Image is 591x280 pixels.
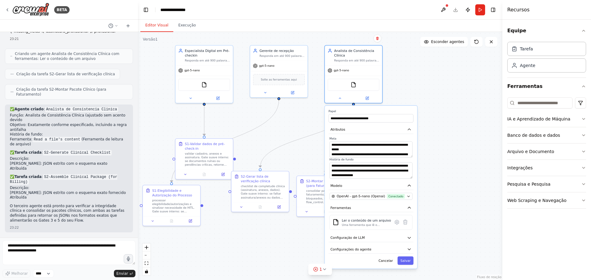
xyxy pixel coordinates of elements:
font: Agente criado [14,107,44,111]
button: Web Scraping e Navegação [507,192,586,208]
font: Analista de Consistência Clínica [334,49,374,57]
font: 23:22 [10,226,19,229]
font: gpt-5-nano [334,69,349,72]
font: Configuração de LLM [330,236,364,240]
button: Enviar [114,270,135,277]
font: processar elegibilidade/autorizações e sinalizar necessidade de HITL. Gate suave interno: se elig... [152,199,196,228]
img: Ferramenta de leitura de arquivo [201,82,207,88]
font: BETA [57,8,67,12]
font: Tarefa criada [14,150,42,155]
button: vista adequada [143,259,151,267]
button: Excluir nó [373,34,381,42]
span: OpenAI - gpt-5-nano (Openai) [337,194,385,199]
font: Ferramenta: [10,137,32,141]
font: Melhorar [11,271,28,276]
font: Esconder agentes [431,40,464,44]
button: OpenAI - gpt-5-nano (Openai)Conectado [329,193,412,200]
font: Cancelar [379,259,393,262]
g: Edge from 41010980-4b6b-495b-be26-f5ef055bee86 to 9a1a12cc-deaa-4ed3-9149-45fed29332f0 [202,106,207,136]
div: Equipe [507,39,586,77]
div: S1-Elegibilidade e Autorização do Processoprocessar elegibilidade/autorizações e sinalizar necess... [143,185,201,226]
button: Nenhuma saída disponível [194,172,214,177]
button: Banco de dados e dados [507,127,586,143]
img: Logotipo [12,3,49,17]
font: Integrações [507,165,533,170]
font: História de fundo [329,158,353,161]
font: Descrição: [10,156,29,161]
button: alternar interatividade [143,267,151,275]
button: Ocultar barra lateral esquerda [142,6,150,14]
div: Gerente de recepçãoResponda em até 900 palavras e mantenha JSON estrito quando solicitado. Proces... [250,45,308,98]
font: Responda em até 900 palavras e mantenha JSON estrito quando solicitado. Processar elegibilidade e... [259,54,304,87]
font: Ferramentas [330,206,351,210]
button: Cancelar [376,256,396,265]
button: diminuir o zoom [143,251,151,259]
font: Conectado [388,195,404,198]
font: Pesquisa e Pesquisa [507,182,550,187]
font: Objetivo: Exatamente conforme especificado, incluindo a regra antifalha [10,123,127,132]
font: Atribuída [10,195,27,199]
font: S2-Gerar lista de verificação clínica [241,175,270,183]
button: Clique para falar sobre sua ideia de automação [124,254,133,263]
g: Edge from a4f347b8-455d-4049-b5be-4ca6ca04c077 to 668a7703-eb35-4aab-9908-f883126f8c43 [258,106,356,168]
button: Ocultar barra lateral direita [489,6,497,14]
font: Editor Visual [145,23,168,27]
font: 1 [155,37,158,41]
nav: migalha de pão [160,7,191,13]
font: : [44,107,45,111]
font: gpt-5-nano [259,64,274,68]
button: Iniciar um novo bate-papo [123,22,133,30]
button: Ferramenta de exclusão [401,218,409,226]
button: Abrir no painel lateral [205,96,231,101]
button: Configurações do agente [328,245,413,254]
font: Tarefa [520,46,533,51]
button: Ferramentas [507,78,586,95]
font: : [42,175,43,179]
button: Configuração de LLM [328,234,413,242]
div: Ferramentas [507,95,586,214]
code: Analista de Consistencia Clinica [45,107,118,112]
font: (Ferramenta de leitura de arquivo) [10,137,123,146]
button: Mudar para o chat anterior [106,22,121,30]
img: Ferramenta de leitura de arquivo [332,219,339,225]
g: Edge from a4f347b8-455d-4049-b5be-4ca6ca04c077 to 467664f7-dd5a-4b62-8622-0b464b533dac [323,106,356,173]
font: gpt-5-nano [184,69,200,72]
font: Execução [178,23,196,27]
font: [PERSON_NAME]: JSON estrito com o esquema exato fornecido [10,191,126,195]
font: [PERSON_NAME]: JSON estrito com o esquema exato [10,161,107,166]
font: Atribuída [10,166,27,171]
font: Recursos [507,7,529,13]
button: Arquivo e Documento [507,144,586,160]
button: Abrir no painel lateral [279,90,306,95]
button: Abrir no painel lateral [271,204,287,210]
font: 1 [320,267,322,272]
button: Ferramentas [328,203,413,212]
font: Agente [520,63,535,68]
font: ✅ [10,175,14,179]
g: Edge from 281fb746-1f15-425a-964a-4dc3e8196699 to f085f1df-3e70-4d56-9e8a-0ec190889976 [169,100,281,183]
font: Ferramentas [507,83,543,89]
font: Salvar [400,259,411,262]
button: Esconder agentes [420,37,468,47]
font: 23:21 [10,37,19,41]
font: Atributos [330,128,345,131]
button: 1 [308,264,332,275]
font: S1-Validar dados de pré-check-in [185,142,225,150]
a: Atribuição do React Flow [477,275,501,279]
code: S2-Assemble Clinical Package (for Billing) [10,174,117,185]
font: Web Scraping e Navegação [507,198,566,203]
font: Criando um agente Analista de Consistência Clínica com ferramentas: Ler o conteúdo de um arquivo [15,52,119,61]
button: Integrações [507,160,586,176]
font: Enviar [116,271,128,276]
font: Solte as ferramentas aqui [261,78,297,81]
button: Salvar [398,256,414,265]
font: O terceiro agente está pronto para verificar a integridade clínica e consolidar os pacotes clínic... [10,204,124,223]
font: Fluxo de reação [477,275,501,279]
font: História de fundo: [10,132,43,136]
button: Pesquisa e Pesquisa [507,176,586,192]
button: Configurar ferramenta [393,218,401,226]
font: S1-Elegibilidade e Autorização do Processo [152,189,192,197]
button: IA e Aprendizado de Máquina [507,111,586,127]
button: Equipe [507,22,586,39]
font: Arquivo e Documento [507,149,554,154]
